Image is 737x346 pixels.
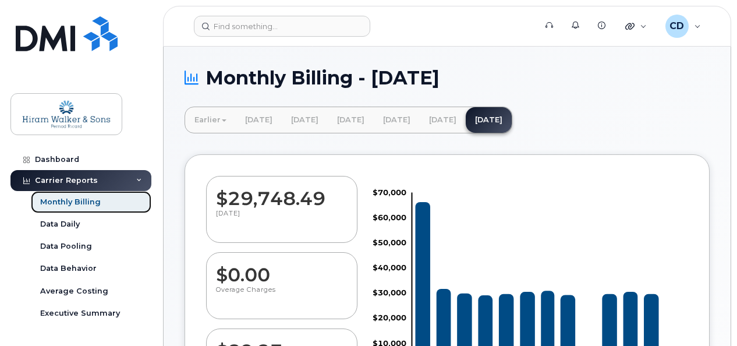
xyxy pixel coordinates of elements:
a: [DATE] [374,107,420,133]
tspan: $70,000 [373,187,406,196]
tspan: $30,000 [373,288,406,297]
a: [DATE] [420,107,466,133]
a: [DATE] [236,107,282,133]
p: Overage Charges [216,285,348,306]
dd: $29,748.49 [216,176,348,209]
tspan: $60,000 [373,212,406,221]
tspan: $50,000 [373,237,406,246]
a: [DATE] [282,107,328,133]
p: [DATE] [216,209,348,230]
a: [DATE] [466,107,512,133]
a: [DATE] [328,107,374,133]
h1: Monthly Billing - [DATE] [185,68,710,88]
a: Earlier [185,107,236,133]
tspan: $40,000 [373,263,406,272]
dd: $0.00 [216,253,348,285]
tspan: $20,000 [373,313,406,322]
